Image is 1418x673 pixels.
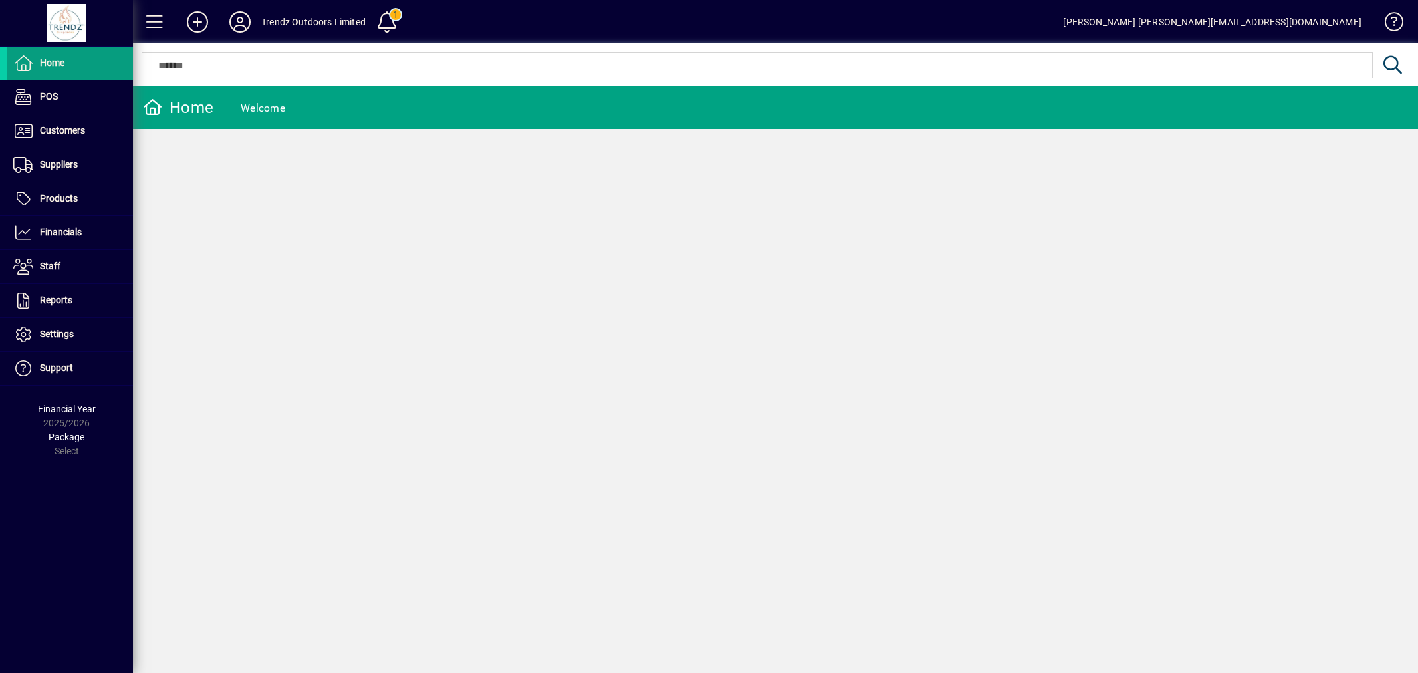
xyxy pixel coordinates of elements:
span: Home [40,57,64,68]
span: Customers [40,125,85,136]
span: Settings [40,329,74,339]
a: Financials [7,216,133,249]
span: Staff [40,261,60,271]
div: Home [143,97,213,118]
a: Support [7,352,133,385]
a: Products [7,182,133,215]
span: Suppliers [40,159,78,170]
a: Suppliers [7,148,133,182]
span: POS [40,91,58,102]
span: Financials [40,227,82,237]
a: Reports [7,284,133,317]
span: Financial Year [38,404,96,414]
a: Settings [7,318,133,351]
button: Add [176,10,219,34]
div: Trendz Outdoors Limited [261,11,366,33]
a: Knowledge Base [1375,3,1401,46]
a: Staff [7,250,133,283]
span: Package [49,432,84,442]
a: POS [7,80,133,114]
button: Profile [219,10,261,34]
div: [PERSON_NAME] [PERSON_NAME][EMAIL_ADDRESS][DOMAIN_NAME] [1063,11,1361,33]
a: Customers [7,114,133,148]
div: Welcome [241,98,285,119]
span: Support [40,362,73,373]
span: Reports [40,295,72,305]
span: Products [40,193,78,203]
